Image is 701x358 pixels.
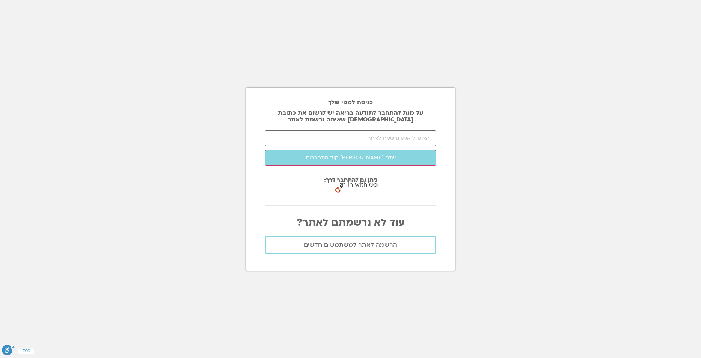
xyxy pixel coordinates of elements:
p: עוד לא נרשמתם לאתר? [265,217,436,228]
p: על מנת להתחבר לתודעה בריאה יש לרשום את כתובת [DEMOGRAPHIC_DATA] שאיתה נרשמת לאתר [265,109,436,123]
span: הרשמה לאתר למשתמשים חדשים [304,241,397,248]
button: שלח [PERSON_NAME] קוד התחברות [265,150,436,166]
input: האימייל איתו נרשמת לאתר [265,130,436,146]
a: הרשמה לאתר למשתמשים חדשים [265,236,436,254]
h2: כניסה למנוי שלך [265,99,436,106]
span: Sign in with Google [333,180,390,190]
